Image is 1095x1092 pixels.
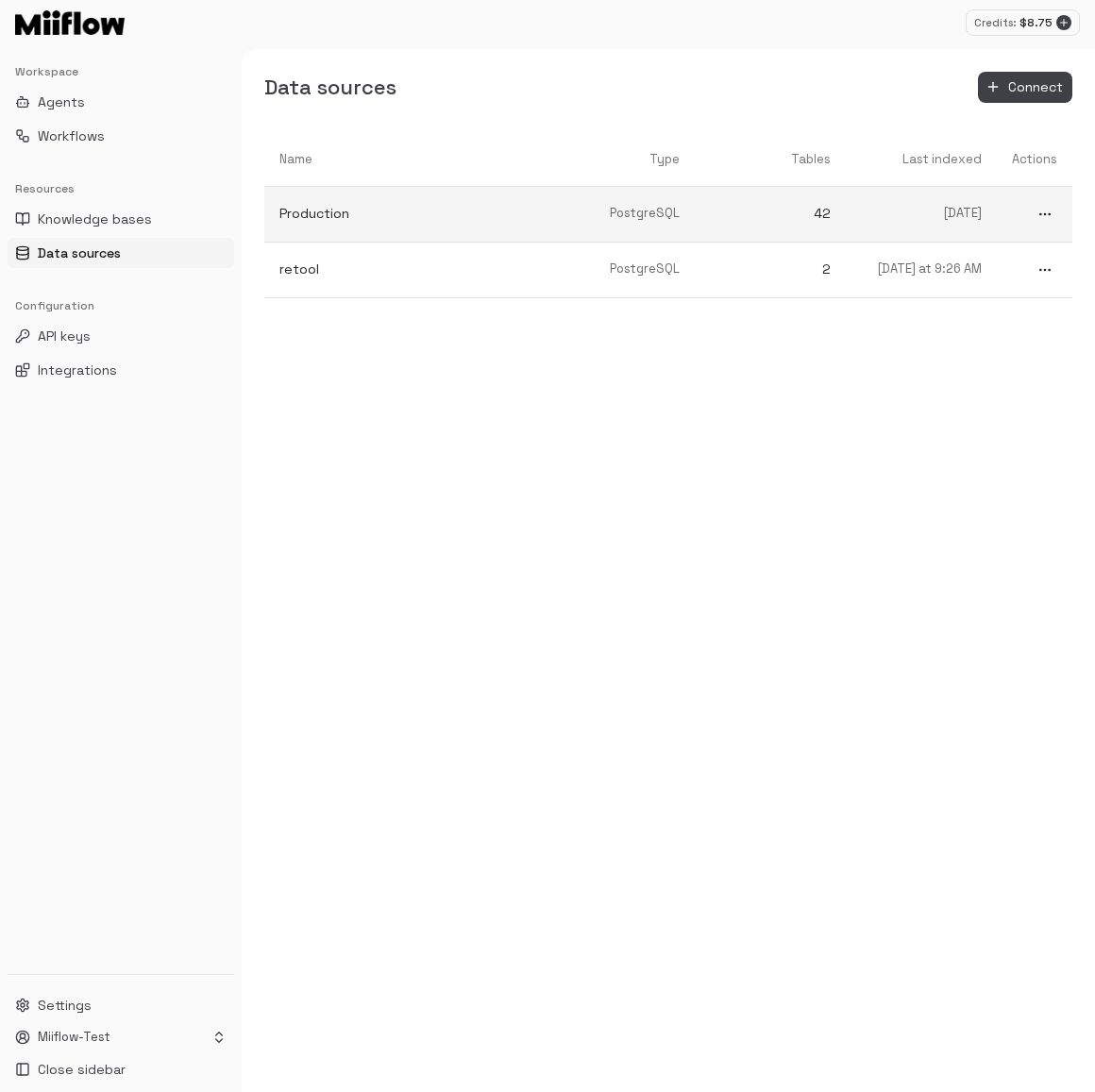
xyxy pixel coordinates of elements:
[846,190,997,238] a: [DATE]
[264,244,595,294] a: retool
[279,260,580,279] p: retool
[38,126,105,145] span: Workflows
[264,74,396,101] h5: Data sources
[978,72,1072,103] button: Connect
[15,10,125,35] img: Logo
[710,204,831,224] p: 42
[8,291,234,321] div: Configuration
[1019,14,1053,31] p: $ 8.75
[695,189,846,239] a: 42
[8,204,234,234] button: Knowledge bases
[264,189,595,239] a: Production
[264,133,595,187] th: Name
[710,260,831,279] p: 2
[38,327,91,345] span: API keys
[8,355,234,385] button: Integrations
[610,260,680,278] p: PostgreSQL
[997,133,1072,187] th: Actions
[38,1029,110,1047] p: Miiflow-Test
[695,244,846,294] a: 2
[38,210,152,228] span: Knowledge bases
[997,187,1072,242] a: menu
[695,133,846,187] th: Tables
[234,49,249,1092] button: Toggle Sidebar
[38,244,121,262] span: Data sources
[974,15,1016,31] p: Credits:
[38,361,117,379] span: Integrations
[8,121,234,151] button: Workflows
[846,245,997,294] a: [DATE] at 9:26 AM
[38,996,92,1015] span: Settings
[8,1054,234,1084] button: Close sidebar
[8,321,234,351] button: API keys
[8,990,234,1020] button: Settings
[1033,258,1057,282] button: menu
[595,190,695,238] a: PostgreSQL
[38,1060,126,1079] span: Close sidebar
[8,1024,234,1050] button: Miiflow-Test
[8,57,234,87] div: Workspace
[846,133,997,187] th: Last indexed
[610,205,680,223] p: PostgreSQL
[1056,15,1071,30] button: Add credits
[8,87,234,117] button: Agents
[8,174,234,204] div: Resources
[595,245,695,294] a: PostgreSQL
[1033,202,1057,227] button: menu
[595,133,695,187] th: Type
[878,260,982,278] p: [DATE] at 9:26 AM
[38,92,85,111] span: Agents
[944,205,982,223] p: [DATE]
[997,243,1072,297] a: menu
[279,204,580,224] p: Production
[8,238,234,268] button: Data sources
